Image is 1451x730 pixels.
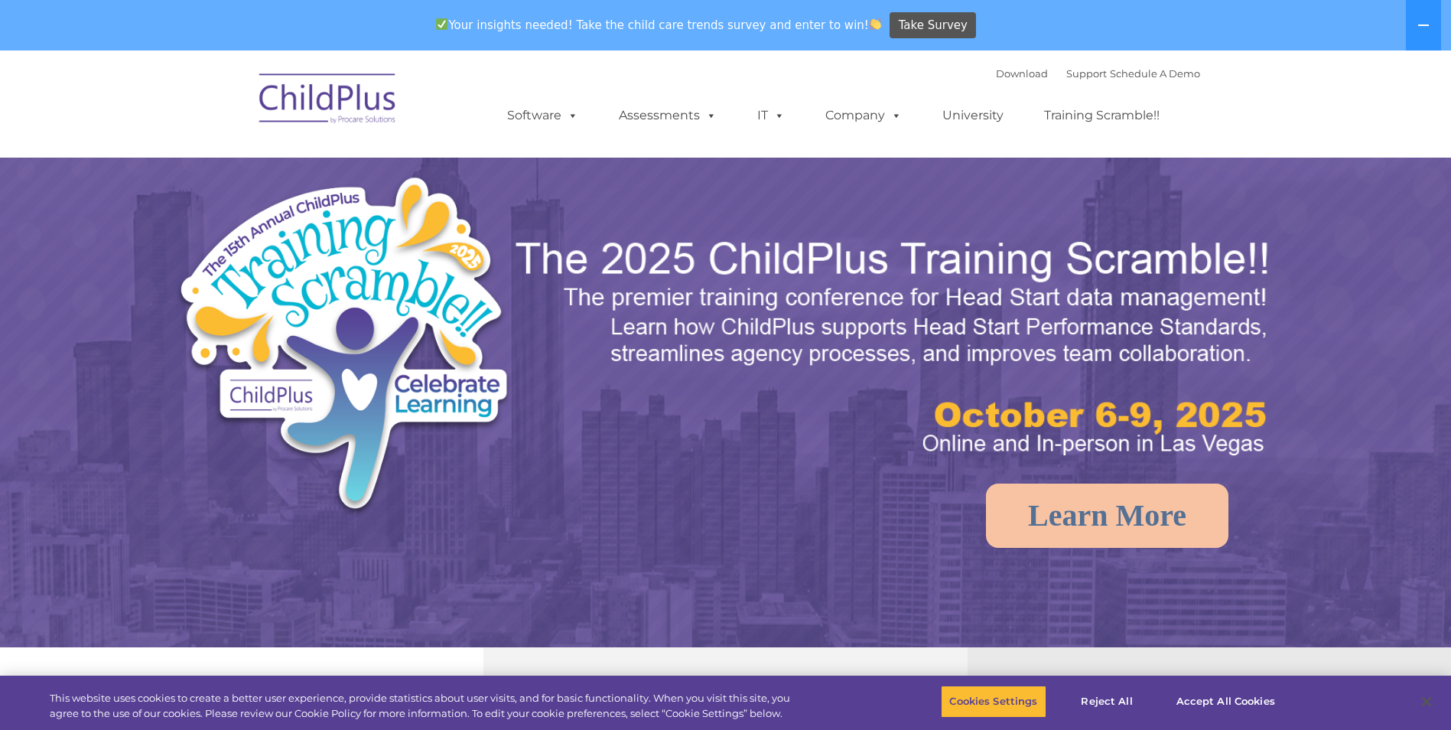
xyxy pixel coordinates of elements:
span: Take Survey [899,12,968,39]
button: Cookies Settings [941,686,1046,718]
img: ✅ [436,18,447,30]
button: Accept All Cookies [1168,686,1283,718]
a: Software [492,100,594,131]
a: IT [742,100,800,131]
a: Company [810,100,917,131]
a: Schedule A Demo [1110,67,1200,80]
span: Phone number [213,164,278,175]
button: Close [1410,685,1443,719]
div: This website uses cookies to create a better user experience, provide statistics about user visit... [50,691,798,721]
img: ChildPlus by Procare Solutions [252,63,405,139]
a: Learn More [986,484,1228,548]
span: Last name [213,101,259,112]
a: Support [1066,67,1107,80]
button: Reject All [1059,686,1155,718]
a: Download [996,67,1048,80]
img: 👏 [870,18,881,30]
a: Training Scramble!! [1029,100,1175,131]
a: University [927,100,1019,131]
a: Take Survey [890,12,976,39]
a: Assessments [603,100,732,131]
span: Your insights needed! Take the child care trends survey and enter to win! [430,10,888,40]
font: | [996,67,1200,80]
